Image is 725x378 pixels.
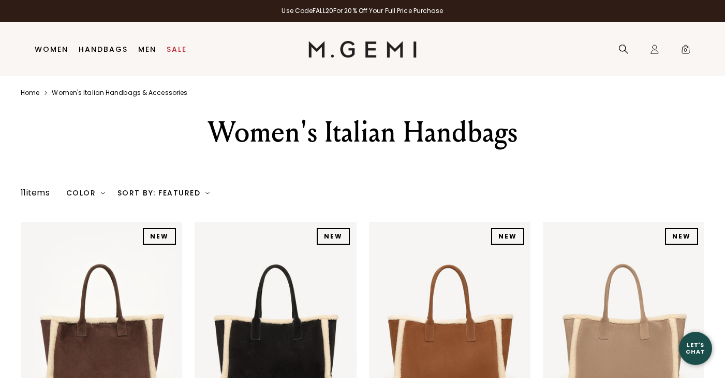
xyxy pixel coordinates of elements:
[171,114,555,151] div: Women's Italian Handbags
[21,89,39,97] a: Home
[205,191,210,195] img: chevron-down.svg
[680,46,691,57] span: 0
[35,45,68,53] a: Women
[117,189,210,197] div: Sort By: Featured
[308,41,417,58] img: M.Gemi
[143,228,176,245] div: NEW
[101,191,105,195] img: chevron-down.svg
[66,189,105,197] div: Color
[167,45,187,53] a: Sale
[138,45,156,53] a: Men
[79,45,128,53] a: Handbags
[313,6,333,15] strong: FALL20
[679,342,712,355] div: Let's Chat
[491,228,524,245] div: NEW
[665,228,698,245] div: NEW
[52,89,187,97] a: Women's italian handbags & accessories
[317,228,350,245] div: NEW
[21,187,50,199] div: 11 items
